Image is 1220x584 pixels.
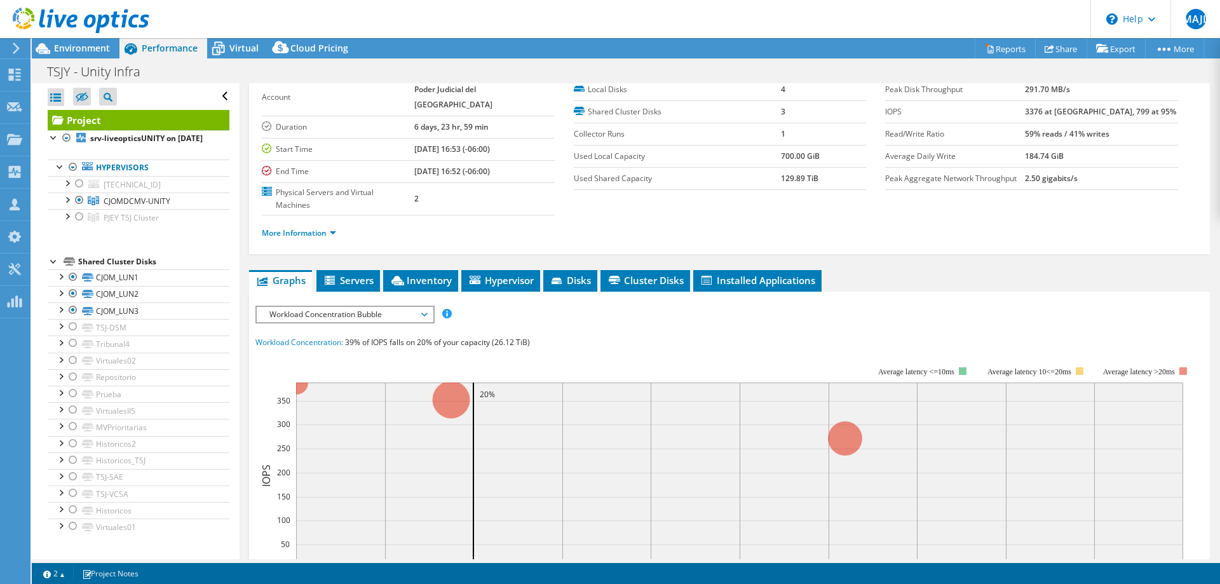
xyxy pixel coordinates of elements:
[1103,367,1175,376] text: Average latency >20ms
[277,443,290,454] text: 250
[48,519,229,535] a: Virtuales01
[468,274,534,287] span: Hypervisor
[885,150,1025,163] label: Average Daily Write
[885,83,1025,96] label: Peak Disk Throughput
[104,196,170,207] span: CJOMDCMV-UNITY
[1025,151,1064,161] b: 184.74 GiB
[142,42,198,54] span: Performance
[1106,13,1118,25] svg: \n
[41,65,160,79] h1: TSJY - Unity Infra
[574,128,781,140] label: Collector Runs
[259,465,273,487] text: IOPS
[104,212,159,223] span: PJEY TSJ Cluster
[781,106,785,117] b: 3
[262,186,414,212] label: Physical Servers and Virtual Machines
[277,491,290,502] text: 150
[48,402,229,419] a: VirtualesIIS
[48,160,229,176] a: Hypervisors
[987,367,1071,376] tspan: Average latency 10<=20ms
[262,91,414,104] label: Account
[781,173,818,184] b: 129.89 TiB
[1025,128,1109,139] b: 59% reads / 41% writes
[480,389,495,400] text: 20%
[48,353,229,369] a: Virtuales02
[48,302,229,319] a: CJOM_LUN3
[281,539,290,550] text: 50
[255,337,343,348] span: Workload Concentration:
[878,367,954,376] tspan: Average latency <=10ms
[1025,84,1070,95] b: 291.70 MB/s
[229,42,259,54] span: Virtual
[885,128,1025,140] label: Read/Write Ratio
[262,227,336,238] a: More Information
[781,128,785,139] b: 1
[414,166,490,177] b: [DATE] 16:52 (-06:00)
[255,274,306,287] span: Graphs
[1035,39,1087,58] a: Share
[885,105,1025,118] label: IOPS
[262,143,414,156] label: Start Time
[414,84,492,110] b: Poder Judicial del [GEOGRAPHIC_DATA]
[48,110,229,130] a: Project
[277,395,290,406] text: 350
[277,467,290,478] text: 200
[48,452,229,469] a: Historicos_TSJ
[48,286,229,302] a: CJOM_LUN2
[48,436,229,452] a: Historicos2
[574,83,781,96] label: Local Disks
[48,193,229,209] a: CJOMDCMV-UNITY
[781,151,820,161] b: 700.00 GiB
[607,274,684,287] span: Cluster Disks
[263,307,426,322] span: Workload Concentration Bubble
[885,172,1025,185] label: Peak Aggregate Network Throughput
[700,274,815,287] span: Installed Applications
[48,502,229,519] a: Historicos
[54,42,110,54] span: Environment
[277,515,290,526] text: 100
[574,150,781,163] label: Used Local Capacity
[73,566,147,581] a: Project Notes
[90,133,203,144] b: srv-liveopticsUNITY on [DATE]
[104,179,161,190] span: [TECHNICAL_ID]
[48,469,229,486] a: TSJ-SAE
[1025,173,1078,184] b: 2.50 gigabits/s
[48,386,229,402] a: Prueba
[48,130,229,147] a: srv-liveopticsUNITY on [DATE]
[34,566,74,581] a: 2
[48,269,229,286] a: CJOM_LUN1
[550,274,591,287] span: Disks
[262,121,414,133] label: Duration
[48,336,229,352] a: Tribunal4
[574,172,781,185] label: Used Shared Capacity
[78,254,229,269] div: Shared Cluster Disks
[290,42,348,54] span: Cloud Pricing
[262,165,414,178] label: End Time
[781,84,785,95] b: 4
[48,209,229,226] a: PJEY TSJ Cluster
[48,419,229,435] a: MVPrioritarias
[390,274,452,287] span: Inventory
[1145,39,1204,58] a: More
[48,319,229,336] a: TSJ-DSM
[48,176,229,193] a: [TECHNICAL_ID]
[1087,39,1146,58] a: Export
[48,486,229,502] a: TSJ-VCSA
[277,419,290,430] text: 300
[345,337,530,348] span: 39% of IOPS falls on 20% of your capacity (26.12 TiB)
[574,105,781,118] label: Shared Cluster Disks
[414,193,419,204] b: 2
[1186,9,1206,29] span: MAJL
[48,369,229,386] a: Repositorio
[414,144,490,154] b: [DATE] 16:53 (-06:00)
[975,39,1036,58] a: Reports
[1025,106,1176,117] b: 3376 at [GEOGRAPHIC_DATA], 799 at 95%
[323,274,374,287] span: Servers
[414,121,489,132] b: 6 days, 23 hr, 59 min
